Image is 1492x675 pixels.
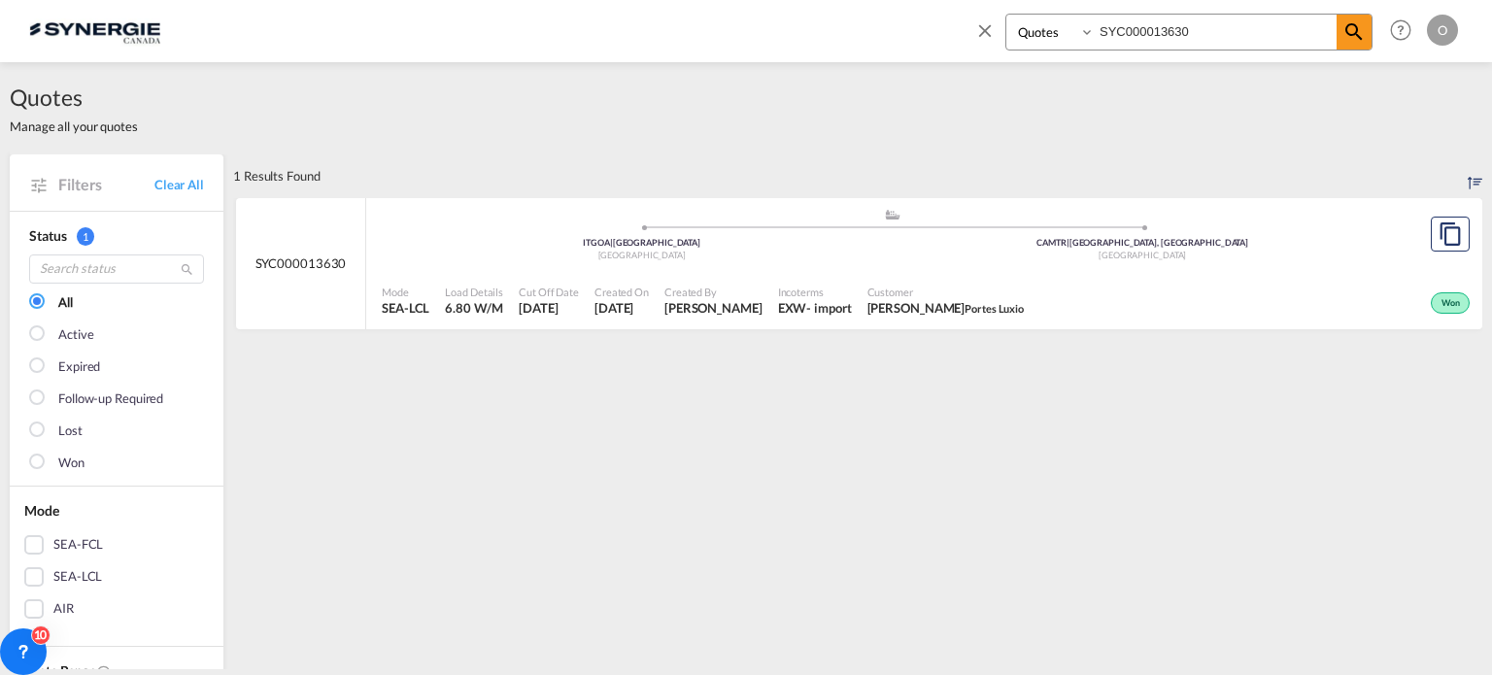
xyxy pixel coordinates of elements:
[1036,237,1248,248] span: CAMTR [GEOGRAPHIC_DATA], [GEOGRAPHIC_DATA]
[1439,222,1462,246] md-icon: assets/icons/custom/copyQuote.svg
[806,299,851,317] div: - import
[1427,15,1458,46] div: O
[24,535,209,555] md-checkbox: SEA-FCL
[1342,20,1366,44] md-icon: icon-magnify
[598,250,686,260] span: [GEOGRAPHIC_DATA]
[1095,15,1337,49] input: Enter Quotation Number
[255,254,347,272] span: SYC000013630
[24,567,209,587] md-checkbox: SEA-LCL
[867,285,1025,299] span: Customer
[58,174,154,195] span: Filters
[778,299,807,317] div: EXW
[1441,297,1465,311] span: Won
[1431,292,1470,314] div: Won
[583,237,700,248] span: ITGOA [GEOGRAPHIC_DATA]
[154,176,204,193] a: Clear All
[10,82,138,113] span: Quotes
[1431,217,1470,252] button: Copy Quote
[1384,14,1417,47] span: Help
[778,299,852,317] div: EXW import
[382,285,429,299] span: Mode
[594,299,649,317] span: 29 Jul 2025
[1099,250,1186,260] span: [GEOGRAPHIC_DATA]
[58,389,163,409] div: Follow-up Required
[974,19,996,41] md-icon: icon-close
[29,226,204,246] div: Status 1
[519,299,579,317] span: 29 Jul 2025
[1384,14,1427,49] div: Help
[965,302,1024,315] span: Portes Luxio
[58,293,73,313] div: All
[29,9,160,52] img: 1f56c880d42311ef80fc7dca854c8e59.png
[53,599,74,619] div: AIR
[1337,15,1372,50] span: icon-magnify
[58,454,85,473] div: Won
[233,154,321,197] div: 1 Results Found
[610,237,613,248] span: |
[53,567,102,587] div: SEA-LCL
[1067,237,1069,248] span: |
[77,227,94,246] span: 1
[10,118,138,135] span: Manage all your quotes
[24,599,209,619] md-checkbox: AIR
[29,227,66,244] span: Status
[382,299,429,317] span: SEA-LCL
[53,535,103,555] div: SEA-FCL
[236,198,1482,330] div: SYC000013630 assets/icons/custom/ship-fill.svgassets/icons/custom/roll-o-plane.svgOriginGenova It...
[881,210,904,219] md-icon: assets/icons/custom/ship-fill.svg
[445,285,503,299] span: Load Details
[24,502,59,519] span: Mode
[1468,154,1482,197] div: Sort by: Created On
[29,254,204,284] input: Search status
[58,325,93,345] div: Active
[778,285,852,299] span: Incoterms
[974,14,1005,60] span: icon-close
[867,299,1025,317] span: Mario Germain Portes Luxio
[594,285,649,299] span: Created On
[664,285,763,299] span: Created By
[58,422,83,441] div: Lost
[664,299,763,317] span: Pablo Gomez Saldarriaga
[180,262,194,277] md-icon: icon-magnify
[58,357,100,377] div: Expired
[445,300,502,316] span: 6.80 W/M
[519,285,579,299] span: Cut Off Date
